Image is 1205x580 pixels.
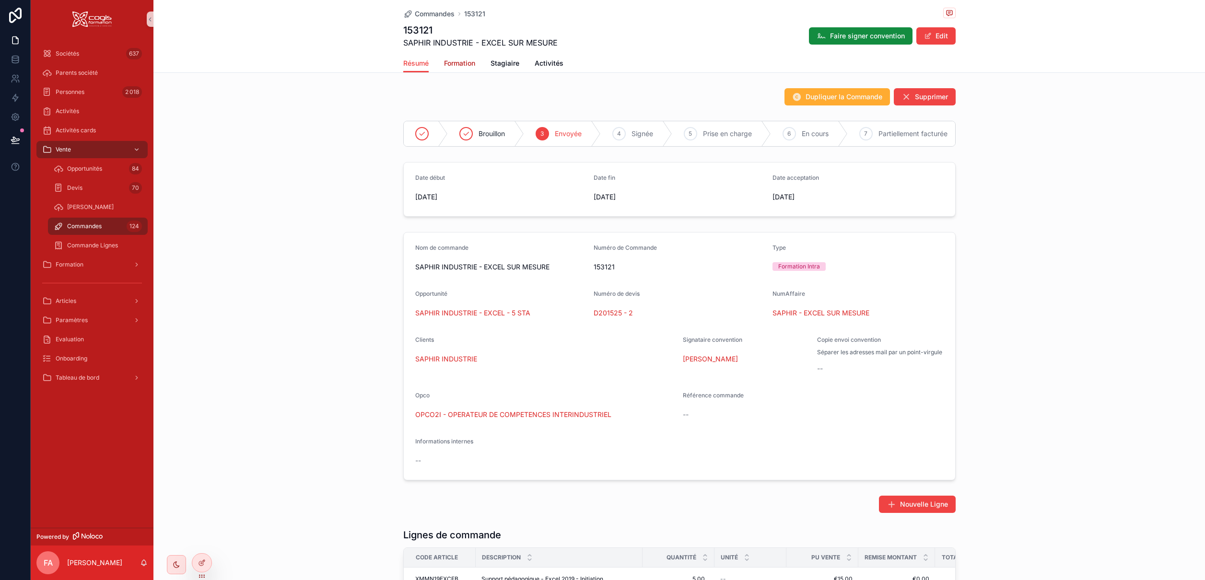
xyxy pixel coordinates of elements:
[36,45,148,62] a: Sociétés637
[48,237,148,254] a: Commande Lignes
[415,308,530,318] a: SAPHIR INDUSTRIE - EXCEL - 5 STA
[415,336,434,343] span: Clients
[830,31,905,41] span: Faire signer convention
[809,27,913,45] button: Faire signer convention
[31,528,153,545] a: Powered by
[703,129,752,139] span: Prise en charge
[811,554,840,561] span: PU vente
[56,127,96,134] span: Activités cards
[36,103,148,120] a: Activités
[56,50,79,58] span: Sociétés
[127,220,142,232] div: 124
[535,58,563,68] span: Activités
[56,88,84,96] span: Personnes
[683,354,738,364] a: [PERSON_NAME]
[444,55,475,74] a: Formation
[67,184,82,192] span: Devis
[67,242,118,249] span: Commande Lignes
[464,9,485,19] a: 153121
[415,244,468,251] span: Nom de commande
[36,292,148,310] a: Articles
[772,290,805,297] span: NumAffaire
[36,122,148,139] a: Activités cards
[879,496,956,513] button: Nouvelle Ligne
[444,58,475,68] span: Formation
[479,129,505,139] span: Brouillon
[415,174,445,181] span: Date début
[36,83,148,101] a: Personnes2 018
[129,182,142,194] div: 70
[594,244,657,251] span: Numéro de Commande
[67,165,102,173] span: Opportunités
[594,174,615,181] span: Date fin
[72,12,112,27] img: App logo
[36,256,148,273] a: Formation
[126,48,142,59] div: 637
[667,554,696,561] span: Quantité
[56,261,83,268] span: Formation
[540,130,544,138] span: 3
[491,58,519,68] span: Stagiaire
[772,192,944,202] span: [DATE]
[403,528,501,542] h1: Lignes de commande
[772,174,819,181] span: Date acceptation
[403,55,429,73] a: Résumé
[67,222,102,230] span: Commandes
[683,336,742,343] span: Signataire convention
[865,554,917,561] span: Remise montant
[683,410,689,419] span: --
[56,297,76,305] span: Articles
[864,130,867,138] span: 7
[403,37,558,48] span: SAPHIR INDUSTRIE - EXCEL SUR MESURE
[415,392,430,399] span: Opco
[36,350,148,367] a: Onboarding
[36,369,148,386] a: Tableau de bord
[787,130,791,138] span: 6
[44,557,53,568] span: FA
[784,88,890,105] button: Dupliquer la Commande
[36,331,148,348] a: Evaluation
[806,92,882,102] span: Dupliquer la Commande
[817,348,942,356] span: Séparer les adresses mail par un point-virgule
[31,38,153,399] div: scrollable content
[415,192,586,202] span: [DATE]
[36,64,148,81] a: Parents société
[878,129,948,139] span: Partiellement facturée
[817,364,823,373] span: --
[594,308,633,318] a: D201525 - 2
[617,130,621,138] span: 4
[594,192,765,202] span: [DATE]
[403,58,429,68] span: Résumé
[535,55,563,74] a: Activités
[415,456,421,465] span: --
[48,218,148,235] a: Commandes124
[129,163,142,174] div: 84
[48,179,148,197] a: Devis70
[56,107,79,115] span: Activités
[415,438,473,445] span: Informations internes
[56,374,99,382] span: Tableau de bord
[36,312,148,329] a: Paramètres
[415,354,477,364] a: SAPHIR INDUSTRIE
[415,410,611,419] span: OPCO2I - OPERATEUR DE COMPETENCES INTERINDUSTRIEL
[36,533,69,541] span: Powered by
[772,308,869,318] span: SAPHIR - EXCEL SUR MESURE
[916,27,956,45] button: Edit
[56,336,84,343] span: Evaluation
[778,262,820,271] div: Formation Intra
[415,290,447,297] span: Opportunité
[491,55,519,74] a: Stagiaire
[594,290,640,297] span: Numéro de devis
[403,9,455,19] a: Commandes
[555,129,582,139] span: Envoyée
[900,499,948,509] span: Nouvelle Ligne
[721,554,738,561] span: Unité
[56,146,71,153] span: Vente
[48,198,148,216] a: [PERSON_NAME]
[415,262,586,272] span: SAPHIR INDUSTRIE - EXCEL SUR MESURE
[689,130,692,138] span: 5
[48,160,148,177] a: Opportunités84
[56,316,88,324] span: Paramètres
